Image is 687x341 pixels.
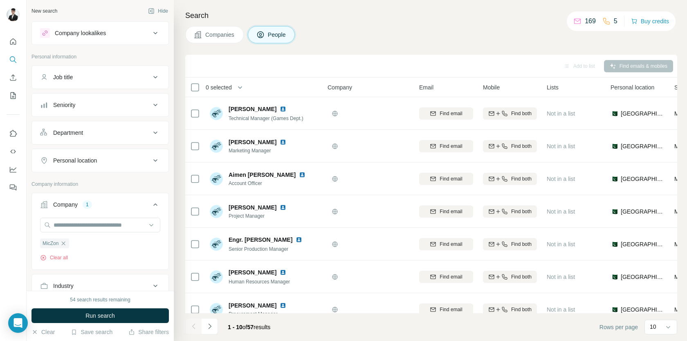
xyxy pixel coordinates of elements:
[185,10,677,21] h4: Search
[31,53,169,60] p: Personal information
[83,201,92,208] div: 1
[280,269,286,276] img: LinkedIn logo
[210,270,223,283] img: Avatar
[547,176,575,182] span: Not in a list
[611,175,617,183] span: 🇵🇰
[7,8,20,21] img: Avatar
[547,306,575,313] span: Not in a list
[611,240,617,248] span: 🇵🇰
[511,175,532,183] span: Find both
[7,52,20,67] button: Search
[210,238,223,251] img: Avatar
[611,83,654,91] span: Personal location
[70,296,130,303] div: 54 search results remaining
[7,34,20,49] button: Quick start
[31,181,169,188] p: Company information
[547,274,575,280] span: Not in a list
[53,101,75,109] div: Seniority
[621,273,665,281] span: [GEOGRAPHIC_DATA]
[419,83,433,91] span: Email
[483,173,537,185] button: Find both
[483,271,537,283] button: Find both
[621,175,665,183] span: [GEOGRAPHIC_DATA]
[483,238,537,250] button: Find both
[611,142,617,150] span: 🇵🇰
[419,140,473,152] button: Find email
[7,70,20,85] button: Enrich CSV
[31,7,57,15] div: New search
[268,31,287,39] span: People
[419,107,473,120] button: Find email
[440,143,462,150] span: Find email
[614,16,617,26] p: 5
[547,110,575,117] span: Not in a list
[229,147,296,154] span: Marketing Manager
[32,67,168,87] button: Job title
[280,106,286,112] img: LinkedIn logo
[7,126,20,141] button: Use Surfe on LinkedIn
[242,324,247,330] span: of
[210,205,223,218] img: Avatar
[247,324,254,330] span: 57
[229,236,292,244] span: Engr. [PERSON_NAME]
[32,23,168,43] button: Company lookalikes
[419,238,473,250] button: Find email
[228,324,270,330] span: results
[43,240,58,247] span: MicZon
[511,143,532,150] span: Find both
[419,303,473,316] button: Find email
[229,246,288,252] span: Senior Production Manager
[229,212,296,220] span: Project Manager
[32,195,168,218] button: Company1
[280,139,286,145] img: LinkedIn logo
[280,204,286,211] img: LinkedIn logo
[280,302,286,309] img: LinkedIn logo
[440,110,462,117] span: Find email
[611,207,617,216] span: 🇵🇰
[210,172,223,185] img: Avatar
[328,83,352,91] span: Company
[229,310,296,318] span: Procurement Manager
[621,240,665,248] span: [GEOGRAPHIC_DATA]
[32,95,168,115] button: Seniority
[483,303,537,316] button: Find both
[511,306,532,313] span: Find both
[440,306,462,313] span: Find email
[228,324,242,330] span: 1 - 10
[585,16,596,26] p: 169
[210,140,223,153] img: Avatar
[296,236,302,243] img: LinkedIn logo
[210,107,223,120] img: Avatar
[483,205,537,218] button: Find both
[483,83,500,91] span: Mobile
[511,241,532,248] span: Find both
[440,175,462,183] span: Find email
[40,254,68,261] button: Clear all
[31,328,55,336] button: Clear
[547,208,575,215] span: Not in a list
[229,116,303,121] span: Technical Manager (Games Dept.)
[511,273,532,281] span: Find both
[7,88,20,103] button: My lists
[483,107,537,120] button: Find both
[85,312,115,320] span: Run search
[419,205,473,218] button: Find email
[53,156,97,165] div: Personal location
[205,31,235,39] span: Companies
[611,273,617,281] span: 🇵🇰
[611,109,617,118] span: 🇵🇰
[71,328,112,336] button: Save search
[210,303,223,316] img: Avatar
[631,16,669,27] button: Buy credits
[229,171,296,179] span: Aimen [PERSON_NAME]
[53,201,78,209] div: Company
[599,323,638,331] span: Rows per page
[621,142,665,150] span: [GEOGRAPHIC_DATA]
[229,138,276,146] span: [PERSON_NAME]
[32,151,168,170] button: Personal location
[440,241,462,248] span: Find email
[7,162,20,177] button: Dashboard
[621,109,665,118] span: [GEOGRAPHIC_DATA]
[229,180,315,187] span: Account Officer
[32,276,168,296] button: Industry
